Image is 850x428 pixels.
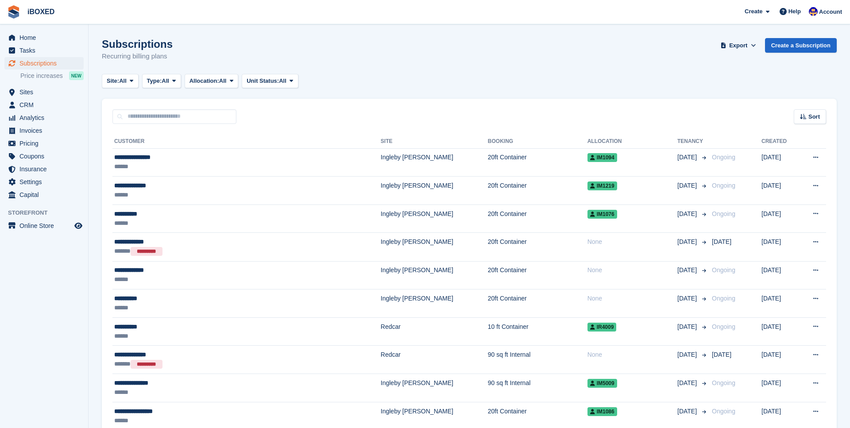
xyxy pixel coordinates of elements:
[162,77,169,85] span: All
[712,295,735,302] span: Ongoing
[761,374,799,402] td: [DATE]
[761,177,799,205] td: [DATE]
[712,238,731,245] span: [DATE]
[102,51,173,62] p: Recurring billing plans
[4,176,84,188] a: menu
[381,135,488,149] th: Site
[587,181,617,190] span: IM1219
[677,135,708,149] th: Tenancy
[4,86,84,98] a: menu
[712,266,735,274] span: Ongoing
[381,177,488,205] td: Ingleby [PERSON_NAME]
[381,374,488,402] td: Ingleby [PERSON_NAME]
[488,135,587,149] th: Booking
[765,38,837,53] a: Create a Subscription
[19,163,73,175] span: Insurance
[677,350,699,359] span: [DATE]
[677,153,699,162] span: [DATE]
[185,74,239,89] button: Allocation: All
[4,112,84,124] a: menu
[19,44,73,57] span: Tasks
[712,408,735,415] span: Ongoing
[102,74,139,89] button: Site: All
[4,57,84,69] a: menu
[712,210,735,217] span: Ongoing
[112,135,381,149] th: Customer
[488,346,587,374] td: 90 sq ft Internal
[587,407,617,416] span: IM1086
[7,5,20,19] img: stora-icon-8386f47178a22dfd0bd8f6a31ec36ba5ce8667c1dd55bd0f319d3a0aa187defe.svg
[488,204,587,233] td: 20ft Container
[381,317,488,346] td: Redcar
[73,220,84,231] a: Preview store
[279,77,286,85] span: All
[19,176,73,188] span: Settings
[19,86,73,98] span: Sites
[587,294,677,303] div: None
[587,350,677,359] div: None
[712,351,731,358] span: [DATE]
[677,181,699,190] span: [DATE]
[4,220,84,232] a: menu
[761,317,799,346] td: [DATE]
[761,204,799,233] td: [DATE]
[19,220,73,232] span: Online Store
[587,135,677,149] th: Allocation
[147,77,162,85] span: Type:
[677,322,699,332] span: [DATE]
[381,148,488,177] td: Ingleby [PERSON_NAME]
[142,74,181,89] button: Type: All
[761,346,799,374] td: [DATE]
[488,261,587,289] td: 20ft Container
[381,289,488,318] td: Ingleby [PERSON_NAME]
[677,209,699,219] span: [DATE]
[488,374,587,402] td: 90 sq ft Internal
[19,150,73,162] span: Coupons
[19,124,73,137] span: Invoices
[4,150,84,162] a: menu
[4,124,84,137] a: menu
[761,289,799,318] td: [DATE]
[24,4,58,19] a: iBOXED
[761,135,799,149] th: Created
[4,99,84,111] a: menu
[381,346,488,374] td: Redcar
[488,289,587,318] td: 20ft Container
[809,7,818,16] img: Noor Rashid
[19,189,73,201] span: Capital
[107,77,119,85] span: Site:
[19,137,73,150] span: Pricing
[761,148,799,177] td: [DATE]
[219,77,227,85] span: All
[488,177,587,205] td: 20ft Container
[677,378,699,388] span: [DATE]
[189,77,219,85] span: Allocation:
[488,233,587,261] td: 20ft Container
[19,99,73,111] span: CRM
[719,38,758,53] button: Export
[381,261,488,289] td: Ingleby [PERSON_NAME]
[587,237,677,247] div: None
[488,148,587,177] td: 20ft Container
[247,77,279,85] span: Unit Status:
[745,7,762,16] span: Create
[587,210,617,219] span: IM1076
[587,266,677,275] div: None
[761,233,799,261] td: [DATE]
[4,137,84,150] a: menu
[712,379,735,386] span: Ongoing
[4,31,84,44] a: menu
[4,189,84,201] a: menu
[712,182,735,189] span: Ongoing
[712,323,735,330] span: Ongoing
[677,266,699,275] span: [DATE]
[69,71,84,80] div: NEW
[20,72,63,80] span: Price increases
[8,208,88,217] span: Storefront
[4,44,84,57] a: menu
[19,57,73,69] span: Subscriptions
[712,154,735,161] span: Ongoing
[587,379,617,388] span: IM5009
[381,204,488,233] td: Ingleby [PERSON_NAME]
[242,74,298,89] button: Unit Status: All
